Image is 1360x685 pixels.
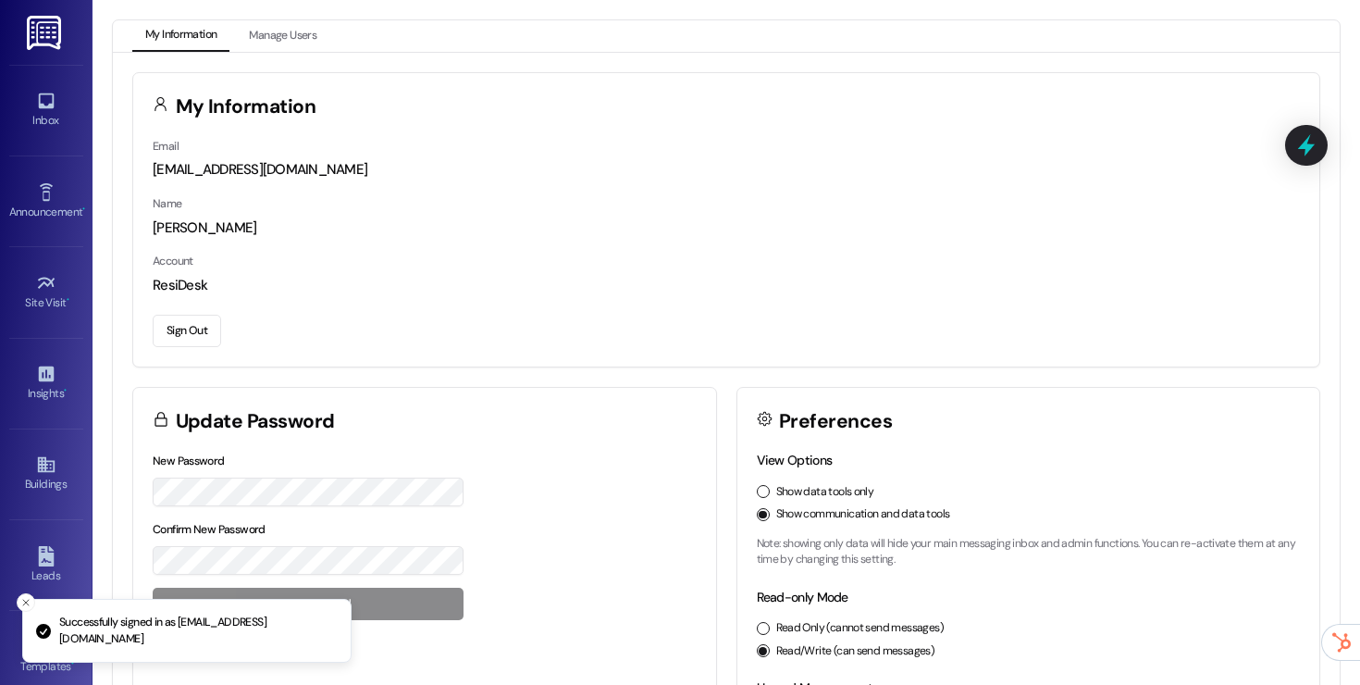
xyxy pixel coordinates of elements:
[776,484,874,501] label: Show data tools only
[153,218,1300,238] div: [PERSON_NAME]
[17,593,35,612] button: Close toast
[64,384,67,397] span: •
[153,454,225,468] label: New Password
[236,20,329,52] button: Manage Users
[176,97,316,117] h3: My Information
[153,160,1300,180] div: [EMAIL_ADDRESS][DOMAIN_NAME]
[153,315,221,347] button: Sign Out
[67,293,69,306] span: •
[776,643,935,660] label: Read/Write (can send messages)
[59,615,336,647] p: Successfully signed in as [EMAIL_ADDRESS][DOMAIN_NAME]
[9,449,83,499] a: Buildings
[82,203,85,216] span: •
[153,254,193,268] label: Account
[71,657,74,670] span: •
[757,452,833,468] label: View Options
[153,522,266,537] label: Confirm New Password
[9,541,83,591] a: Leads
[776,620,944,637] label: Read Only (cannot send messages)
[153,139,179,154] label: Email
[9,358,83,408] a: Insights •
[9,268,83,318] a: Site Visit •
[176,412,335,431] h3: Update Password
[153,276,1300,295] div: ResiDesk
[9,85,83,135] a: Inbox
[9,631,83,681] a: Templates •
[27,16,65,50] img: ResiDesk Logo
[779,412,892,431] h3: Preferences
[153,196,182,211] label: Name
[132,20,229,52] button: My Information
[757,589,848,605] label: Read-only Mode
[757,536,1301,568] p: Note: showing only data will hide your main messaging inbox and admin functions. You can re-activ...
[776,506,950,523] label: Show communication and data tools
